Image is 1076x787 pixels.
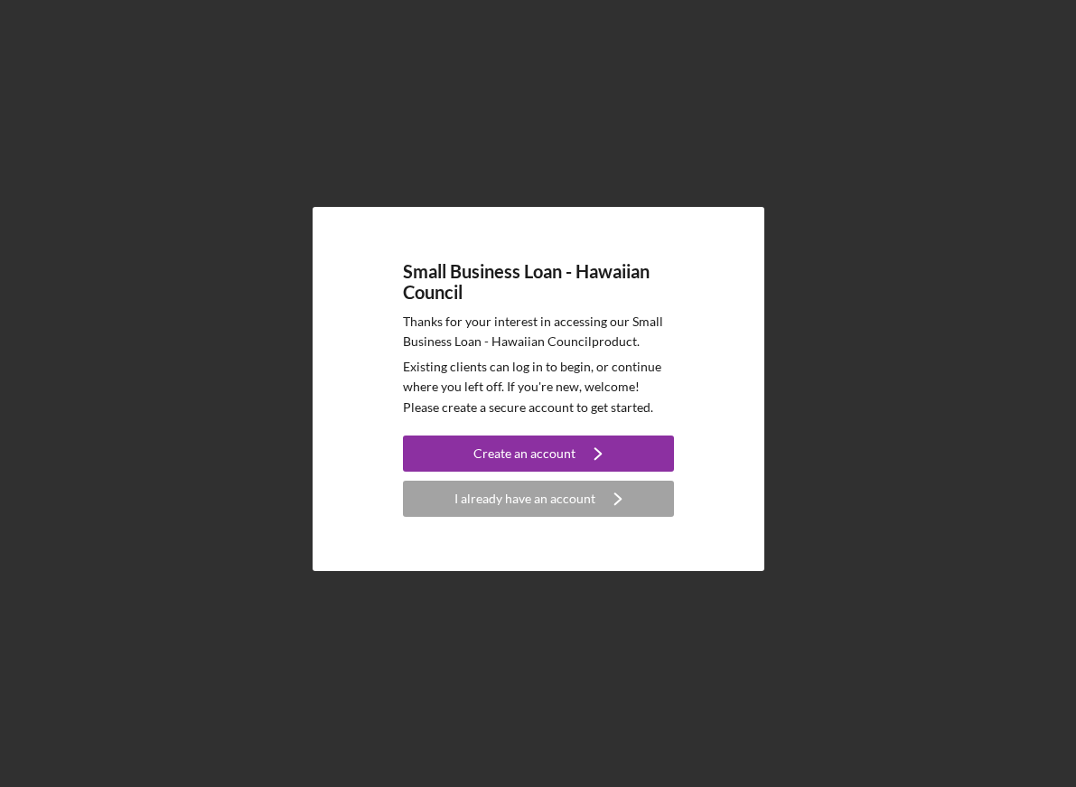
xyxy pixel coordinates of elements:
[403,481,674,517] button: I already have an account
[403,436,674,472] button: Create an account
[403,261,674,303] h4: Small Business Loan - Hawaiian Council
[403,312,674,352] p: Thanks for your interest in accessing our Small Business Loan - Hawaiian Council product.
[454,481,595,517] div: I already have an account
[403,436,674,476] a: Create an account
[473,436,575,472] div: Create an account
[403,357,674,417] p: Existing clients can log in to begin, or continue where you left off. If you're new, welcome! Ple...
